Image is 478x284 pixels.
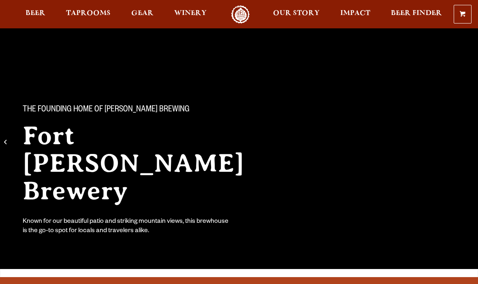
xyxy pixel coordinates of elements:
a: Our Story [268,5,325,23]
a: Beer [20,5,51,23]
h2: Fort [PERSON_NAME] Brewery [23,122,275,205]
a: Beer Finder [386,5,447,23]
span: Beer [26,10,45,17]
span: Winery [174,10,207,17]
a: Odell Home [225,5,256,23]
span: Beer Finder [391,10,442,17]
span: Impact [340,10,370,17]
span: Gear [131,10,154,17]
span: Taprooms [66,10,111,17]
a: Winery [169,5,212,23]
a: Impact [335,5,376,23]
span: Our Story [273,10,320,17]
div: Known for our beautiful patio and striking mountain views, this brewhouse is the go-to spot for l... [23,218,230,236]
a: Taprooms [61,5,116,23]
a: Gear [126,5,159,23]
span: The Founding Home of [PERSON_NAME] Brewing [23,105,190,115]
